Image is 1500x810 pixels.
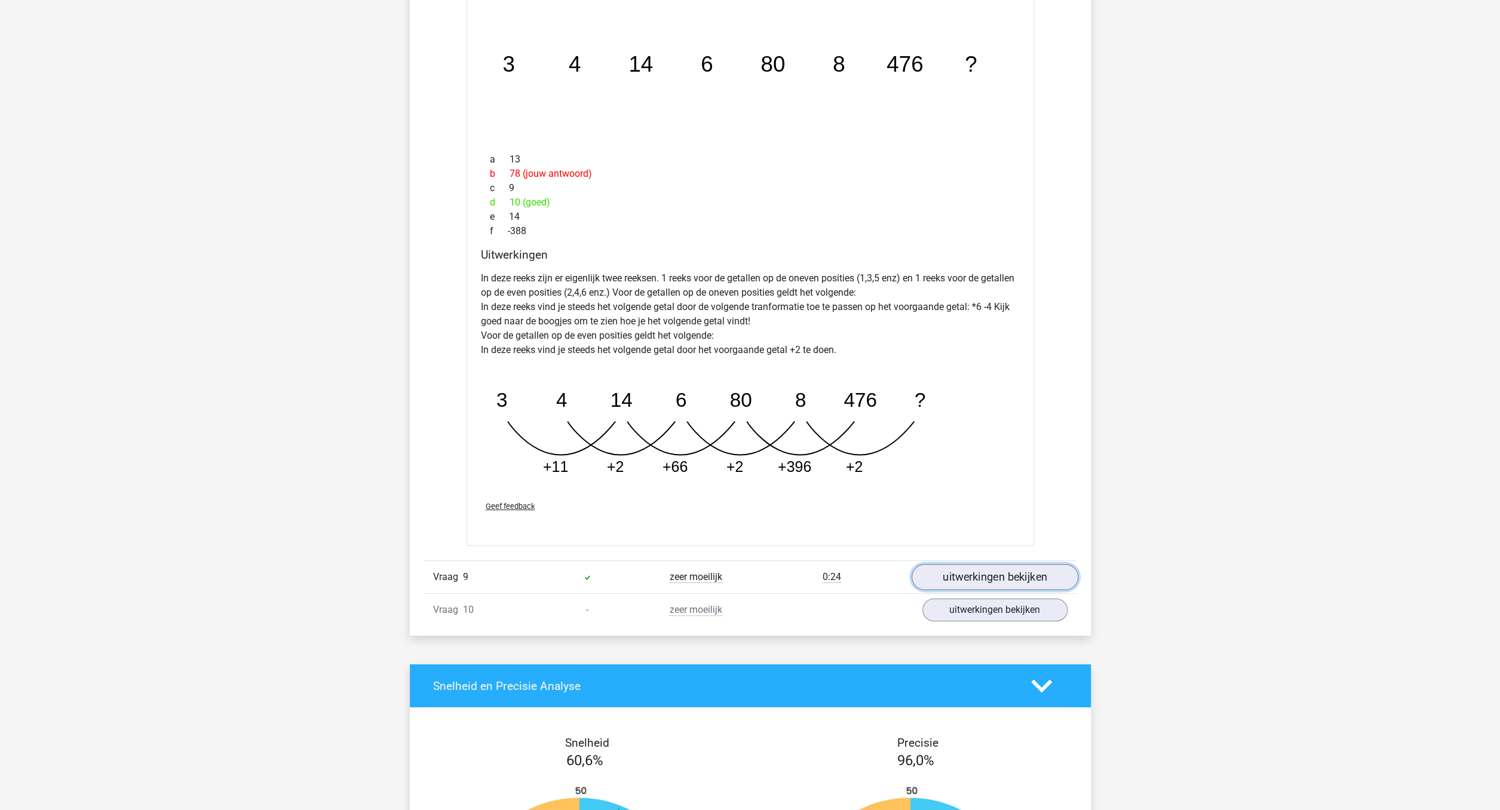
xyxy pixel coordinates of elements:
[490,181,509,195] span: c
[675,389,686,411] tspan: 6
[481,167,1020,181] div: 78 (jouw antwoord)
[556,389,567,411] tspan: 4
[496,389,507,411] tspan: 3
[701,52,713,76] tspan: 6
[481,271,1020,357] p: In deze reeks zijn er eigenlijk twee reeksen. 1 reeks voor de getallen op de oneven posities (1,3...
[566,752,603,769] span: 60,6%
[670,571,722,583] span: zeer moeilijk
[463,571,468,582] span: 9
[911,564,1078,590] a: uitwerkingen bekijken
[502,52,515,76] tspan: 3
[845,458,863,475] tspan: +2
[761,52,786,76] tspan: 80
[490,195,510,210] span: d
[463,604,474,615] span: 10
[823,571,841,583] span: 0:24
[490,152,510,167] span: a
[670,604,722,616] span: zeer moeilijk
[481,181,1020,195] div: 9
[914,389,925,411] tspan: ?
[433,570,463,584] span: Vraag
[897,752,934,769] span: 96,0%
[833,52,846,76] tspan: 8
[481,195,1020,210] div: 10 (goed)
[965,52,978,76] tspan: ?
[486,502,535,511] span: Geef feedback
[490,224,508,238] span: f
[481,248,1020,262] h4: Uitwerkingen
[729,389,751,411] tspan: 80
[481,210,1020,224] div: 14
[433,603,463,617] span: Vraag
[490,167,510,181] span: b
[606,458,624,475] tspan: +2
[433,736,741,750] h4: Snelheid
[533,603,642,617] div: -
[569,52,581,76] tspan: 4
[777,458,811,475] tspan: +396
[795,389,806,411] tspan: 8
[628,52,653,76] tspan: 14
[542,458,568,475] tspan: +11
[726,458,743,475] tspan: +2
[887,52,924,76] tspan: 476
[481,224,1020,238] div: -388
[922,599,1068,621] a: uitwerkingen bekijken
[662,458,687,475] tspan: +66
[610,389,632,411] tspan: 14
[481,152,1020,167] div: 13
[843,389,877,411] tspan: 476
[433,679,1013,693] h4: Snelheid en Precisie Analyse
[764,736,1072,750] h4: Precisie
[490,210,509,224] span: e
